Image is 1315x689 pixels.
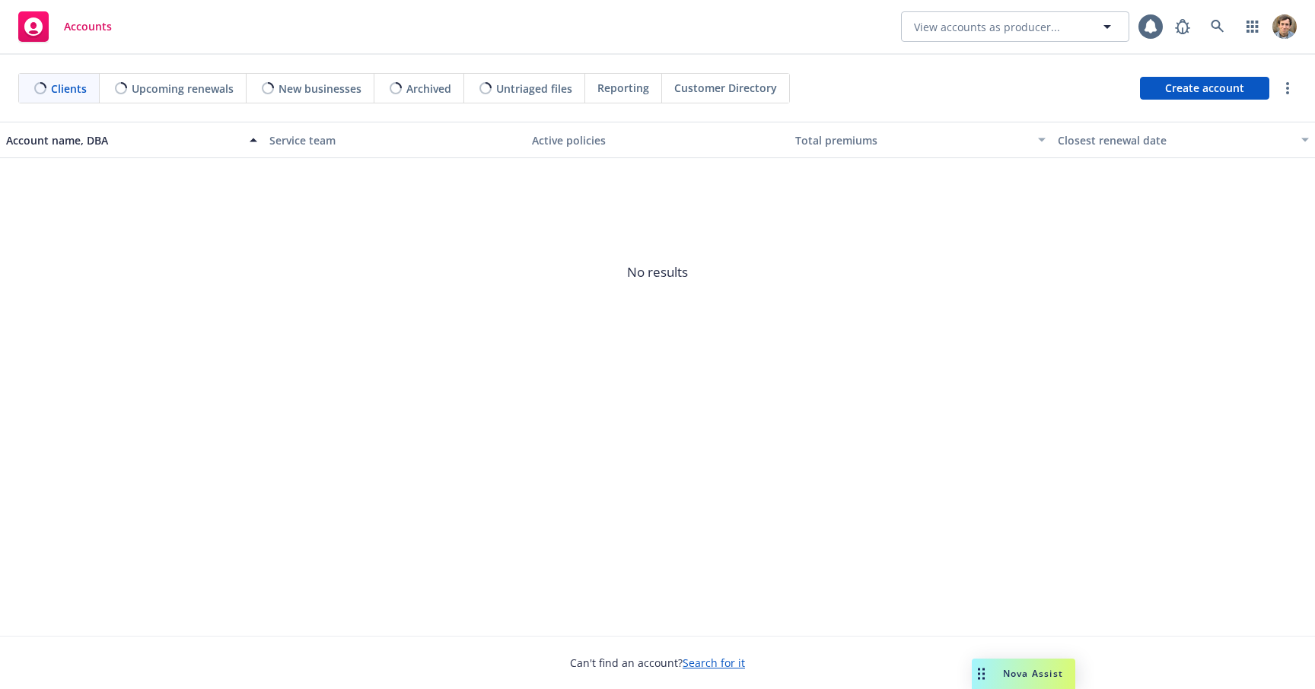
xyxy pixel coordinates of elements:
[901,11,1129,42] button: View accounts as producer...
[789,122,1052,158] button: Total premiums
[1165,74,1244,103] span: Create account
[64,21,112,33] span: Accounts
[914,19,1060,35] span: View accounts as producer...
[1202,11,1233,42] a: Search
[972,659,991,689] div: Drag to move
[1003,667,1063,680] span: Nova Assist
[263,122,527,158] button: Service team
[570,655,745,671] span: Can't find an account?
[1058,132,1292,148] div: Closest renewal date
[597,80,649,96] span: Reporting
[51,81,87,97] span: Clients
[132,81,234,97] span: Upcoming renewals
[526,122,789,158] button: Active policies
[406,81,451,97] span: Archived
[279,81,361,97] span: New businesses
[532,132,783,148] div: Active policies
[683,656,745,670] a: Search for it
[6,132,240,148] div: Account name, DBA
[1272,14,1297,39] img: photo
[1167,11,1198,42] a: Report a Bug
[1052,122,1315,158] button: Closest renewal date
[674,80,777,96] span: Customer Directory
[1237,11,1268,42] a: Switch app
[496,81,572,97] span: Untriaged files
[1140,77,1269,100] a: Create account
[972,659,1075,689] button: Nova Assist
[795,132,1030,148] div: Total premiums
[1278,79,1297,97] a: more
[12,5,118,48] a: Accounts
[269,132,521,148] div: Service team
